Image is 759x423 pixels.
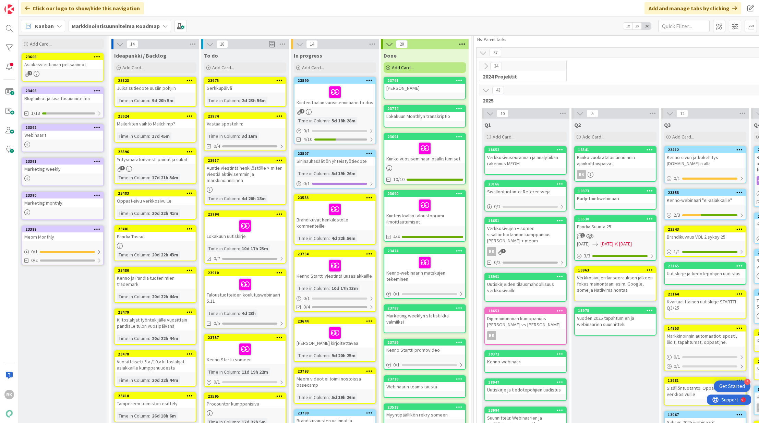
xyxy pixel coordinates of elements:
[490,49,501,57] span: 87
[493,134,515,140] span: Add Card...
[22,158,103,165] div: 23391
[387,78,465,83] div: 23791
[384,376,465,391] div: 23716Webinaarin teams tausta
[115,226,196,241] div: 23481Pandia Tossut
[205,335,286,364] div: 23757Kenno Startti someen
[582,134,604,140] span: Add Card...
[665,247,746,256] div: 1/1
[205,393,286,399] div: 23595
[126,40,138,48] span: 14
[384,404,465,410] div: 23518
[214,143,220,150] span: 0/4
[31,110,40,117] span: 1/13
[212,64,234,71] span: Add Card...
[658,20,710,32] input: Quick Filter...
[22,124,103,131] div: 23392
[28,71,32,75] span: 2
[384,134,465,140] div: 23691
[485,153,566,168] div: Verkkosivuseurannan ja analytiikan rakennus MEOM
[485,351,566,357] div: 19372
[665,263,746,278] div: 23165Uutiskirje ja tiedotepohjien uudistus
[580,233,585,238] span: 1
[300,109,304,113] span: 1
[575,188,656,194] div: 19373
[384,106,465,121] div: 23774Lokakuun Monthlyn transkriptio
[115,351,196,372] div: 23478Vuosittaiset/ 5 v /10.v kiitoslahjat asiakkaille kumppanuudesta
[665,226,746,232] div: 23343
[22,192,103,207] div: 23390Marketing monthly
[216,40,228,48] span: 18
[294,84,375,107] div: Kiinteistöalan vuosiseminaarin to-dos
[205,270,286,276] div: 23910
[294,157,375,166] div: Sininauhasäätiön yhteistyötiedote
[485,351,566,366] div: 19372Kenno-webinaari
[577,240,590,247] span: [DATE]
[22,232,103,241] div: Meom Monthly
[393,233,400,240] span: 4/4
[387,191,465,196] div: 23690
[577,170,586,179] div: RK
[668,227,746,232] div: 23343
[329,170,330,177] span: :
[578,147,656,152] div: 18541
[25,159,103,164] div: 23391
[575,267,656,273] div: 13963
[665,291,746,297] div: 23164
[302,64,324,71] span: Add Card...
[575,188,656,203] div: 19373Budjetointiwebinaari
[22,158,103,173] div: 23391Marketing weekly
[205,211,286,217] div: 23794
[384,361,465,369] div: 0/1
[22,88,103,94] div: 23406
[384,112,465,121] div: Lokakuun Monthlyn transkriptio
[30,41,52,47] span: Add Card...
[384,77,465,84] div: 23791
[150,97,175,104] div: 9d 20h 5m
[575,307,656,329] div: 13978Vuoden 2025 tapahtumien ja webinaarien suunnittelu
[115,196,196,205] div: Oppaat-sivu verkkosivuille
[485,181,566,187] div: 23166
[387,249,465,253] div: 23474
[25,125,103,130] div: 23392
[488,218,566,223] div: 18651
[115,267,196,289] div: 23480Kenno ja Pandia tuotenimien trademark
[115,393,196,408] div: 23410Tampereen toimiston esittely
[115,149,196,164] div: 23596Yritysmaratonviesti paidat ja sukat
[485,274,566,280] div: 13991
[601,240,613,247] span: [DATE]
[665,263,746,269] div: 23165
[623,23,632,29] span: 1x
[14,1,31,9] span: Support
[294,410,375,416] div: 23790
[118,149,196,154] div: 23596
[384,404,465,419] div: 23518Myyntipäällikön rekry someen
[330,234,357,242] div: 4d 22h 56m
[240,97,267,104] div: 2d 23h 56m
[207,132,239,140] div: Time in Column
[294,77,375,84] div: 23890
[485,147,566,153] div: 18652
[115,155,196,164] div: Yritysmaratonviesti paidat ja sukat
[118,227,196,231] div: 23481
[205,335,286,341] div: 23757
[575,222,656,231] div: Pandia Suunta 25
[114,52,167,59] span: Ideapankki / Backlog
[744,379,750,385] div: 3
[303,127,310,134] span: 0 / 1
[298,78,375,83] div: 23890
[494,203,501,210] span: 0 / 1
[665,362,746,371] div: 0/1
[205,157,286,164] div: 23917
[72,23,160,29] b: Markkinointisuunnitelma Roadmap
[485,274,566,295] div: 13991Uutiskirjeiden tilausmahdollisuus verkkosivuille
[485,147,566,168] div: 18652Verkkosivuseurannan ja analytiikan rakennus MEOM
[115,267,196,274] div: 23480
[240,132,259,140] div: 3d 16m
[115,113,196,119] div: 23624
[205,113,286,119] div: 23974
[384,305,465,326] div: 23788Marketing weeklyn statistiikka valmiiksi
[384,197,465,226] div: Kiinteistöalan talousfoorumi ilmoittautumiset
[239,132,240,140] span: :
[22,198,103,207] div: Marketing monthly
[205,270,286,305] div: 23910Taloustuotteiden koulutuswebinaari 5.11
